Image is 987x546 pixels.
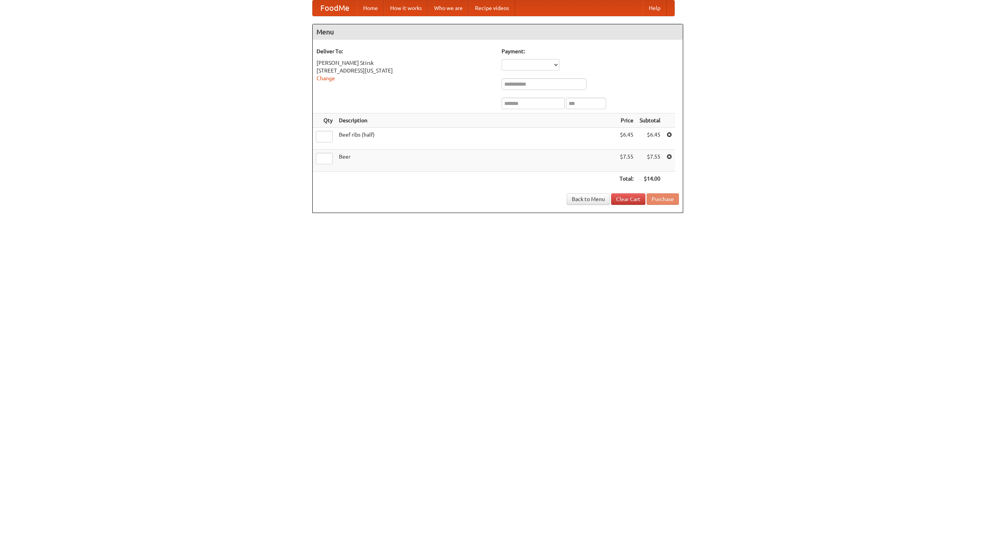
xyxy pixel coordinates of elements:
div: [PERSON_NAME] Stirsk [317,59,494,67]
a: Recipe videos [469,0,515,16]
h5: Payment: [502,47,679,55]
div: [STREET_ADDRESS][US_STATE] [317,67,494,74]
h5: Deliver To: [317,47,494,55]
td: $6.45 [637,128,664,150]
td: Beer [336,150,616,172]
th: Price [616,113,637,128]
a: Who we are [428,0,469,16]
a: Back to Menu [567,193,610,205]
a: Help [643,0,667,16]
th: Total: [616,172,637,186]
a: FoodMe [313,0,357,16]
th: Qty [313,113,336,128]
button: Purchase [647,193,679,205]
th: $14.00 [637,172,664,186]
td: $6.45 [616,128,637,150]
td: Beef ribs (half) [336,128,616,150]
td: $7.55 [637,150,664,172]
th: Subtotal [637,113,664,128]
h4: Menu [313,24,683,40]
a: Clear Cart [611,193,645,205]
a: How it works [384,0,428,16]
a: Home [357,0,384,16]
td: $7.55 [616,150,637,172]
a: Change [317,75,335,81]
th: Description [336,113,616,128]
